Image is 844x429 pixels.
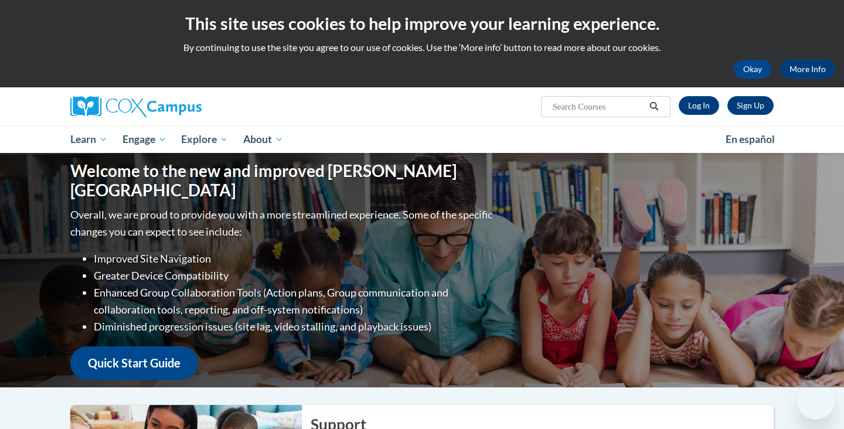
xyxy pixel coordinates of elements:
[94,318,495,335] li: Diminished progression issues (site lag, video stalling, and playback issues)
[70,161,495,200] h1: Welcome to the new and improved [PERSON_NAME][GEOGRAPHIC_DATA]
[243,132,283,147] span: About
[9,41,835,54] p: By continuing to use the site you agree to our use of cookies. Use the ‘More info’ button to read...
[115,126,174,153] a: Engage
[780,60,835,79] a: More Info
[70,206,495,240] p: Overall, we are proud to provide you with a more streamlined experience. Some of the specific cha...
[94,284,495,318] li: Enhanced Group Collaboration Tools (Action plans, Group communication and collaboration tools, re...
[181,132,228,147] span: Explore
[679,96,719,115] a: Log In
[122,132,166,147] span: Engage
[726,133,775,145] span: En español
[94,267,495,284] li: Greater Device Compatibility
[173,126,236,153] a: Explore
[734,60,771,79] button: Okay
[70,132,107,147] span: Learn
[236,126,291,153] a: About
[727,96,774,115] a: Register
[718,127,782,152] a: En español
[552,100,645,114] input: Search Courses
[63,126,115,153] a: Learn
[70,346,198,380] a: Quick Start Guide
[94,250,495,267] li: Improved Site Navigation
[53,126,791,153] div: Main menu
[797,382,835,420] iframe: Button to launch messaging window
[645,100,663,114] button: Search
[9,12,835,35] h2: This site uses cookies to help improve your learning experience.
[70,96,293,117] a: Cox Campus
[70,96,202,117] img: Cox Campus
